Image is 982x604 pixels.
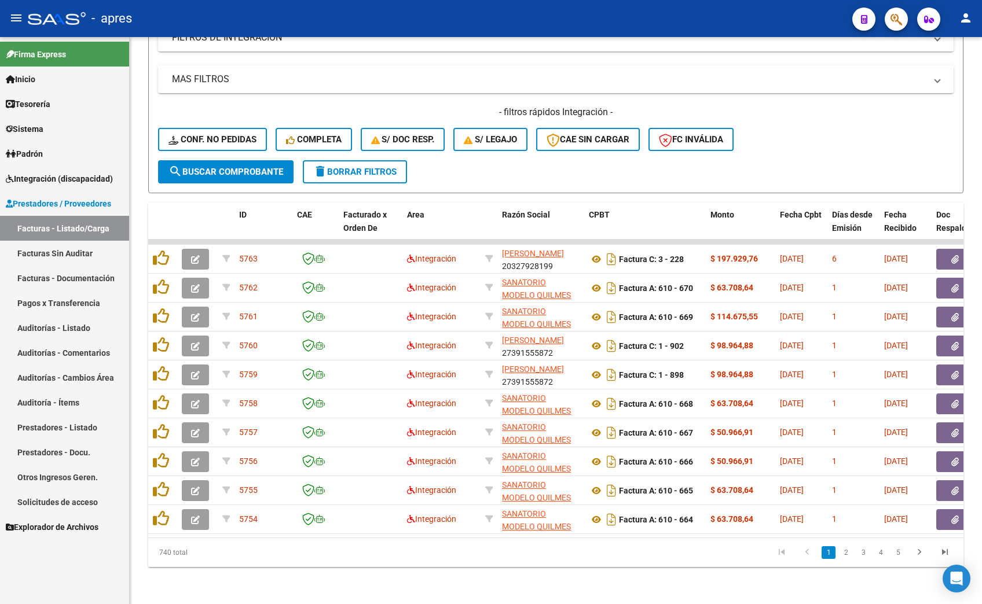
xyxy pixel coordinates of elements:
div: 27391555872 [502,334,580,358]
strong: Factura A: 610 - 670 [619,283,693,293]
span: [PERSON_NAME] [502,364,564,374]
span: S/ Doc Resp. [371,134,435,145]
strong: $ 63.708,64 [710,399,753,408]
button: Conf. no pedidas [158,128,267,151]
span: 5757 [239,428,258,437]
datatable-header-cell: Fecha Cpbt [775,202,827,253]
span: [DATE] [884,399,908,408]
button: S/ Doc Resp. [361,128,445,151]
strong: Factura C: 1 - 898 [619,370,684,380]
span: CAE SIN CARGAR [547,134,629,145]
a: 5 [891,546,905,559]
a: go to last page [934,546,956,559]
span: Sistema [6,123,43,135]
span: [DATE] [780,254,804,263]
strong: $ 50.966,91 [710,456,753,466]
span: SANATORIO MODELO QUILMES SOCIEDAD ANONIMA [502,278,579,314]
span: ID [239,210,247,219]
span: 5758 [239,399,258,408]
datatable-header-cell: Días desde Emisión [827,202,880,253]
button: S/ legajo [453,128,527,151]
span: Integración [407,341,456,350]
a: 3 [856,546,870,559]
datatable-header-cell: CAE [292,202,339,253]
div: 30571958941 [502,305,580,329]
div: 27391555872 [502,363,580,387]
span: [DATE] [884,514,908,524]
i: Descargar documento [604,250,619,268]
span: SANATORIO MODELO QUILMES SOCIEDAD ANONIMA [502,393,579,429]
mat-icon: delete [313,164,327,178]
span: Fecha Cpbt [780,210,822,219]
div: Open Intercom Messenger [943,565,970,592]
span: Integración [407,456,456,466]
a: 2 [839,546,853,559]
mat-icon: search [168,164,182,178]
strong: $ 63.708,64 [710,283,753,292]
i: Descargar documento [604,452,619,471]
div: 30571958941 [502,276,580,300]
span: Integración [407,428,456,437]
span: [DATE] [780,428,804,437]
li: page 3 [855,543,872,562]
span: Integración [407,283,456,292]
i: Descargar documento [604,423,619,442]
span: CPBT [589,210,610,219]
span: [DATE] [884,254,908,263]
span: Inicio [6,73,35,86]
a: 4 [874,546,888,559]
a: 1 [822,546,836,559]
div: 30571958941 [502,507,580,532]
div: 30571958941 [502,478,580,503]
span: [DATE] [780,399,804,408]
i: Descargar documento [604,395,619,413]
datatable-header-cell: Monto [706,202,775,253]
a: go to previous page [796,546,818,559]
i: Descargar documento [604,337,619,355]
strong: Factura A: 610 - 665 [619,486,693,495]
span: Tesorería [6,98,50,111]
span: [DATE] [780,514,804,524]
span: S/ legajo [464,134,517,145]
datatable-header-cell: Area [402,202,481,253]
span: Explorador de Archivos [6,521,98,533]
span: CAE [297,210,312,219]
strong: $ 98.964,88 [710,370,753,379]
span: Integración [407,514,456,524]
span: Integración [407,370,456,379]
span: SANATORIO MODELO QUILMES SOCIEDAD ANONIMA [502,509,579,545]
button: Completa [276,128,352,151]
span: [DATE] [884,485,908,495]
strong: Factura C: 3 - 228 [619,255,684,264]
span: [DATE] [780,456,804,466]
button: CAE SIN CARGAR [536,128,640,151]
span: FC Inválida [659,134,723,145]
span: 5755 [239,485,258,495]
span: SANATORIO MODELO QUILMES SOCIEDAD ANONIMA [502,422,579,458]
i: Descargar documento [604,366,619,384]
span: 1 [832,428,837,437]
span: - apres [91,6,132,31]
strong: Factura A: 610 - 667 [619,428,693,437]
span: 5763 [239,254,258,263]
strong: $ 63.708,64 [710,514,753,524]
datatable-header-cell: ID [234,202,292,253]
mat-panel-title: MAS FILTROS [172,73,926,86]
span: Facturado x Orden De [343,210,387,233]
li: page 1 [820,543,837,562]
div: 30571958941 [502,421,580,445]
span: SANATORIO MODELO QUILMES SOCIEDAD ANONIMA [502,451,579,487]
strong: Factura A: 610 - 666 [619,457,693,466]
datatable-header-cell: Facturado x Orden De [339,202,402,253]
strong: Factura A: 610 - 664 [619,515,693,524]
span: Monto [710,210,734,219]
strong: Factura A: 610 - 668 [619,399,693,408]
span: Integración [407,485,456,495]
span: [DATE] [884,283,908,292]
span: Buscar Comprobante [168,167,283,177]
span: 1 [832,514,837,524]
li: page 2 [837,543,855,562]
li: page 4 [872,543,889,562]
span: [DATE] [884,456,908,466]
mat-icon: person [959,11,973,25]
